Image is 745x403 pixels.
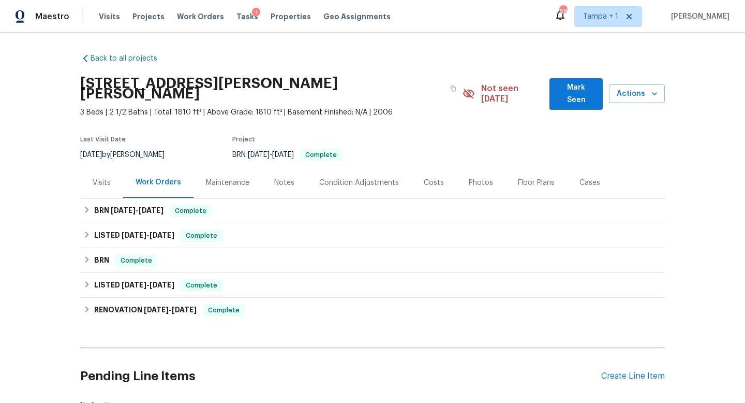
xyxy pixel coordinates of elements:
div: Floor Plans [518,178,555,188]
span: [DATE] [144,306,169,313]
button: Mark Seen [549,78,603,110]
div: Create Line Item [601,371,665,381]
span: Tampa + 1 [583,11,618,22]
div: LISTED [DATE]-[DATE]Complete [80,223,665,248]
span: Complete [182,280,221,291]
a: Back to all projects [80,53,180,64]
span: Complete [171,206,211,216]
h2: Pending Line Items [80,352,601,400]
span: Complete [301,152,341,158]
span: Complete [182,231,221,241]
span: [DATE] [139,207,163,214]
div: Cases [579,178,600,188]
span: - [144,306,197,313]
h2: [STREET_ADDRESS][PERSON_NAME][PERSON_NAME] [80,78,444,99]
span: Project [232,136,255,142]
h6: BRN [94,254,109,267]
div: Visits [93,178,111,188]
span: [DATE] [111,207,136,214]
span: 3 Beds | 2 1/2 Baths | Total: 1810 ft² | Above Grade: 1810 ft² | Basement Finished: N/A | 2006 [80,107,463,118]
span: Complete [204,305,244,315]
span: [DATE] [150,281,174,289]
span: [DATE] [150,232,174,239]
span: Mark Seen [558,81,594,107]
span: [DATE] [122,281,146,289]
span: [DATE] [172,306,197,313]
div: by [PERSON_NAME] [80,149,177,161]
div: BRN [DATE]-[DATE]Complete [80,198,665,223]
span: [DATE] [272,151,294,159]
span: Work Orders [177,11,224,22]
button: Copy Address [444,79,463,98]
span: Projects [132,11,165,22]
div: BRN Complete [80,248,665,273]
span: Geo Assignments [323,11,391,22]
div: 68 [559,6,567,17]
div: LISTED [DATE]-[DATE]Complete [80,273,665,298]
span: - [122,281,174,289]
h6: RENOVATION [94,304,197,316]
div: Notes [274,178,294,188]
div: Costs [424,178,444,188]
div: Maintenance [206,178,249,188]
span: [PERSON_NAME] [667,11,729,22]
span: [DATE] [248,151,270,159]
div: Condition Adjustments [319,178,399,188]
span: Not seen [DATE] [481,83,544,104]
button: Actions [609,84,665,104]
span: - [248,151,294,159]
span: Last Visit Date [80,136,126,142]
span: - [122,232,174,239]
div: Photos [469,178,493,188]
div: 1 [252,8,260,18]
h6: LISTED [94,229,174,242]
span: Actions [617,88,657,100]
h6: BRN [94,205,163,217]
span: Properties [271,11,311,22]
span: [DATE] [122,232,146,239]
span: Tasks [236,13,258,20]
div: RENOVATION [DATE]-[DATE]Complete [80,298,665,323]
span: [DATE] [80,151,102,159]
div: Work Orders [136,177,181,188]
span: Visits [99,11,120,22]
span: BRN [232,151,342,159]
h6: LISTED [94,279,174,292]
span: Complete [116,255,156,266]
span: - [111,207,163,214]
span: Maestro [35,11,69,22]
